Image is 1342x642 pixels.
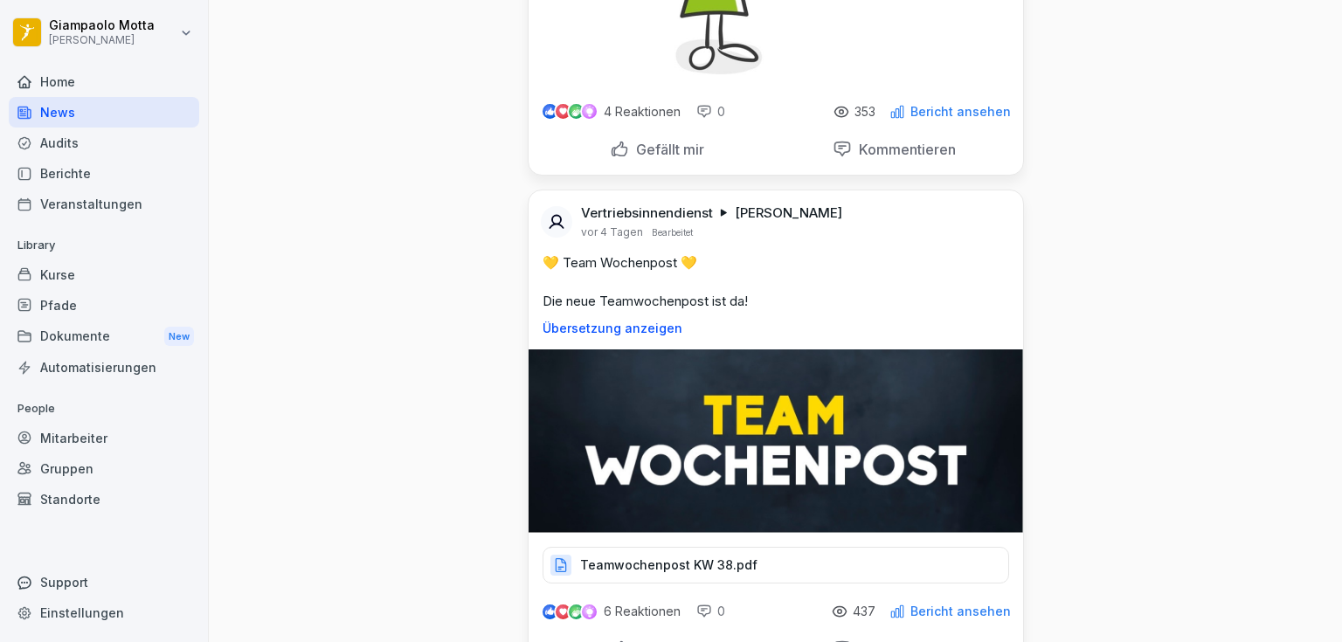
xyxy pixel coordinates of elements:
p: 💛 Team Wochenpost 💛 Die neue Teamwochenpost ist da! [543,253,1009,311]
p: Bearbeitet [652,225,693,239]
a: Kurse [9,259,199,290]
p: [PERSON_NAME] [49,34,155,46]
img: love [557,105,570,118]
p: 6 Reaktionen [604,604,681,618]
p: Library [9,231,199,259]
a: Pfade [9,290,199,321]
img: like [543,604,557,618]
p: 353 [854,105,875,119]
p: 4 Reaktionen [604,105,681,119]
img: inspiring [582,604,597,620]
p: Vertriebsinnendienst [581,204,713,222]
a: Audits [9,128,199,158]
img: inspiring [582,104,597,120]
a: Berichte [9,158,199,189]
p: 437 [853,604,875,618]
div: Dokumente [9,321,199,353]
a: Teamwochenpost KW 38.pdf [543,562,1009,579]
a: News [9,97,199,128]
div: New [164,327,194,347]
p: Bericht ansehen [910,604,1011,618]
img: like [543,105,557,119]
a: DokumenteNew [9,321,199,353]
a: Gruppen [9,453,199,484]
a: Home [9,66,199,97]
p: Teamwochenpost KW 38.pdf [580,556,757,574]
img: celebrate [569,604,584,619]
img: love [557,605,570,618]
div: 0 [696,603,725,620]
p: Kommentieren [852,141,956,158]
p: Übersetzung anzeigen [543,321,1009,335]
a: Automatisierungen [9,352,199,383]
p: Bericht ansehen [910,105,1011,119]
img: celebrate [569,104,584,119]
div: Support [9,567,199,597]
p: vor 4 Tagen [581,225,643,239]
div: 0 [696,103,725,121]
a: Veranstaltungen [9,189,199,219]
p: [PERSON_NAME] [735,204,842,222]
a: Mitarbeiter [9,423,199,453]
a: Standorte [9,484,199,514]
a: Einstellungen [9,597,199,628]
p: Giampaolo Motta [49,18,155,33]
img: khk1kv38m7cuar4h1xtzxcv9.png [529,349,1023,534]
p: People [9,395,199,423]
p: Gefällt mir [629,141,704,158]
